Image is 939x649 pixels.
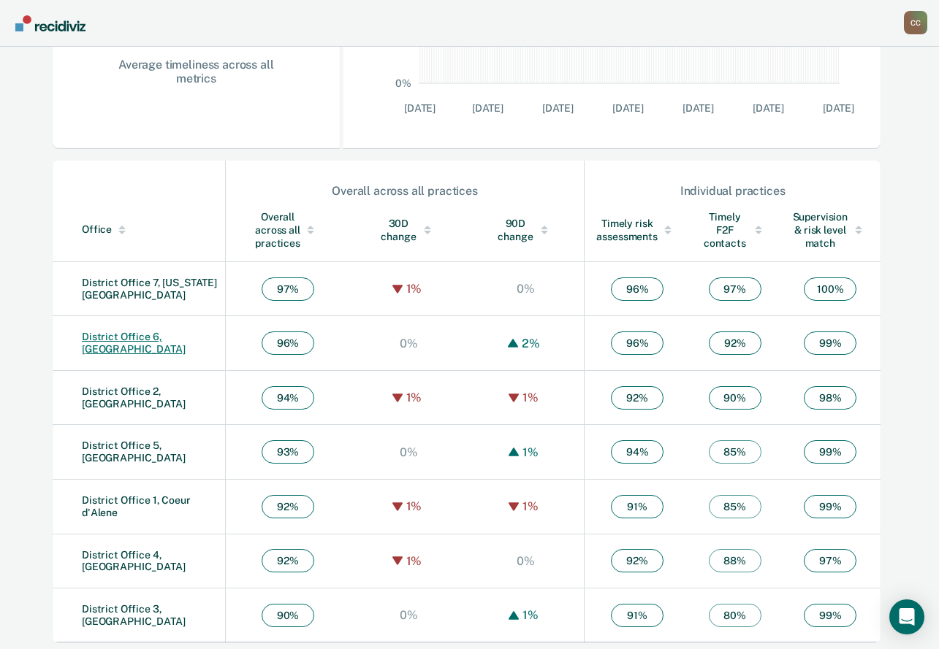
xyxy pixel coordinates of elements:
[82,277,217,301] a: District Office 7, [US_STATE][GEOGRAPHIC_DATA]
[99,58,293,85] div: Average timeliness across all metrics
[519,499,542,513] div: 1%
[611,495,664,518] span: 91 %
[82,603,186,627] a: District Office 3, [GEOGRAPHIC_DATA]
[690,199,780,262] th: Toggle SortBy
[709,440,761,464] span: 85 %
[804,277,856,301] span: 100 %
[804,440,856,464] span: 99 %
[519,608,542,622] div: 1%
[403,554,426,568] div: 1%
[804,549,856,572] span: 97 %
[822,102,854,114] text: [DATE]
[804,331,856,355] span: 99 %
[596,217,678,243] div: Timely risk assessments
[585,184,880,198] div: Individual practices
[403,499,426,513] div: 1%
[82,549,186,573] a: District Office 4, [GEOGRAPHIC_DATA]
[709,386,761,410] span: 90 %
[255,210,322,250] div: Overall across all practices
[262,549,314,572] span: 92 %
[709,331,761,355] span: 92 %
[403,391,426,404] div: 1%
[53,199,225,262] th: Toggle SortBy
[82,223,219,236] div: Office
[611,440,664,464] span: 94 %
[404,102,436,114] text: [DATE]
[262,386,314,410] span: 94 %
[227,184,584,198] div: Overall across all practices
[379,217,438,243] div: 30D change
[611,386,664,410] span: 92 %
[262,604,314,627] span: 90 %
[513,554,539,568] div: 0%
[471,102,503,114] text: [DATE]
[15,15,85,31] img: Recidiviz
[709,277,761,301] span: 97 %
[804,386,856,410] span: 98 %
[709,549,761,572] span: 88 %
[225,199,350,262] th: Toggle SortBy
[804,495,856,518] span: 99 %
[82,331,186,355] a: District Office 6, [GEOGRAPHIC_DATA]
[702,210,768,250] div: Timely F2F contacts
[804,604,856,627] span: 99 %
[752,102,783,114] text: [DATE]
[82,439,186,464] a: District Office 5, [GEOGRAPHIC_DATA]
[682,102,713,114] text: [DATE]
[262,277,314,301] span: 97 %
[612,102,643,114] text: [DATE]
[350,199,467,262] th: Toggle SortBy
[904,11,927,34] button: Profile dropdown button
[904,11,927,34] div: C C
[519,445,542,459] div: 1%
[467,199,584,262] th: Toggle SortBy
[611,549,664,572] span: 92 %
[519,391,542,404] div: 1%
[611,331,664,355] span: 96 %
[792,210,869,250] div: Supervision & risk level match
[82,494,191,518] a: District Office 1, Coeur d'Alene
[262,331,314,355] span: 96 %
[396,608,422,622] div: 0%
[513,282,539,296] div: 0%
[396,337,422,350] div: 0%
[709,495,761,518] span: 85 %
[889,599,924,634] div: Open Intercom Messenger
[518,337,544,350] div: 2%
[541,102,573,114] text: [DATE]
[585,199,690,262] th: Toggle SortBy
[262,440,314,464] span: 93 %
[403,282,426,296] div: 1%
[780,199,881,262] th: Toggle SortBy
[82,385,186,410] a: District Office 2, [GEOGRAPHIC_DATA]
[611,604,664,627] span: 91 %
[396,445,422,459] div: 0%
[262,495,314,518] span: 92 %
[709,604,761,627] span: 80 %
[496,217,555,243] div: 90D change
[611,277,664,301] span: 96 %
